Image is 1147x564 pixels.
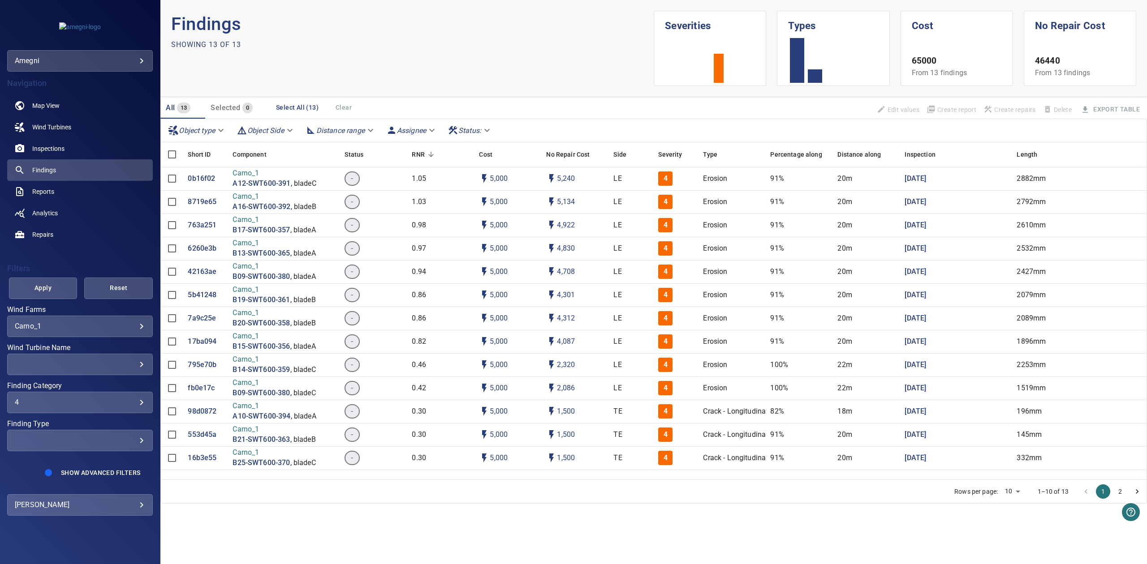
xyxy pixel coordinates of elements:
[188,244,216,254] a: 6260e3b
[233,238,315,248] p: Carno_1
[912,55,1002,68] p: 65000
[905,383,926,393] p: [DATE]
[412,290,426,300] p: 0.86
[32,187,54,196] span: Reports
[7,316,153,337] div: Wind Farms
[905,290,926,300] p: [DATE]
[458,126,481,135] em: Status :
[171,11,654,38] p: Findings
[412,337,426,347] p: 0.82
[412,313,426,324] p: 0.86
[1017,244,1046,254] p: 2532mm
[479,266,490,277] svg: Auto cost
[290,248,316,259] p: , bladeA
[7,138,153,159] a: inspections noActive
[770,174,784,184] p: 91%
[345,337,358,347] span: -
[837,337,852,347] p: 20m
[770,337,784,347] p: 91%
[900,142,1012,167] div: Inspection
[788,11,878,34] h1: Types
[905,430,926,440] a: [DATE]
[188,142,211,167] div: Short ID
[179,126,215,135] em: Object type
[479,220,490,231] svg: Auto cost
[479,453,490,463] svg: Auto cost
[703,142,717,167] div: Type
[770,220,784,231] p: 91%
[490,290,508,300] p: 5,000
[873,102,923,117] span: Findings that are included in repair orders will not be updated
[905,220,926,231] p: [DATE]
[290,225,316,235] p: , bladeA
[242,103,253,113] span: 0
[32,209,58,218] span: Analytics
[233,365,290,375] a: B14-SWT600-359
[490,267,508,277] p: 5,000
[233,142,266,167] div: Component
[291,411,316,422] p: , bladeA
[837,174,852,184] p: 20m
[7,95,153,116] a: map noActive
[479,243,490,254] svg: Auto cost
[770,142,822,167] div: Percentage along
[233,435,290,445] p: B21-SWT600-363
[1039,102,1075,117] span: Findings that are included in repair orders can not be deleted
[905,360,926,370] p: [DATE]
[542,142,609,167] div: No Repair Cost
[20,282,66,294] span: Apply
[412,142,424,167] div: Repair Now Ratio: The ratio of the additional incurred cost of repair in 1 year and the cost of r...
[32,123,71,132] span: Wind Turbines
[1017,313,1046,324] p: 2089mm
[32,144,65,153] span: Inspections
[233,318,290,329] p: B20-SWT600-358
[557,220,575,231] p: 4,922
[7,382,153,389] label: Finding Category
[412,244,426,254] p: 0.97
[412,360,426,370] p: 0.46
[233,355,315,365] p: Carno_1
[613,313,621,324] p: LE
[837,220,852,231] p: 20m
[1017,142,1037,167] div: Length
[188,383,215,393] p: fb0e17c
[272,99,322,116] button: Select All (13)
[479,429,490,440] svg: Auto cost
[290,365,316,375] p: , bladeC
[905,174,926,184] a: [DATE]
[188,220,216,231] a: 763a251
[233,179,290,189] a: A12-SWT600-391
[188,197,216,207] a: 8719e65
[7,50,153,72] div: amegni
[383,123,440,138] div: Assignee
[345,360,358,370] span: -
[479,359,490,370] svg: Auto cost
[905,313,926,324] p: [DATE]
[291,202,316,212] p: , bladeB
[7,79,153,88] h4: Navigation
[546,142,590,167] div: Projected additional costs incurred by waiting 1 year to repair. This is a function of possible i...
[233,248,290,259] a: B13-SWT600-365
[188,453,216,463] a: 16b3e55
[233,168,316,179] p: Carno_1
[546,173,557,184] svg: Auto impact
[7,306,153,313] label: Wind Farms
[664,290,668,300] p: 4
[546,313,557,324] svg: Auto impact
[233,458,290,468] a: B25-SWT600-370
[32,230,53,239] span: Repairs
[609,142,654,167] div: Side
[905,197,926,207] a: [DATE]
[479,406,490,417] svg: Auto cost
[290,388,316,398] p: , bladeC
[837,267,852,277] p: 20m
[770,197,784,207] p: 91%
[557,360,575,370] p: 2,320
[340,142,407,167] div: Status
[912,68,967,77] span: From 13 findings
[164,123,229,138] div: Object type
[233,331,315,342] p: Carno_1
[233,215,315,225] p: Carno_1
